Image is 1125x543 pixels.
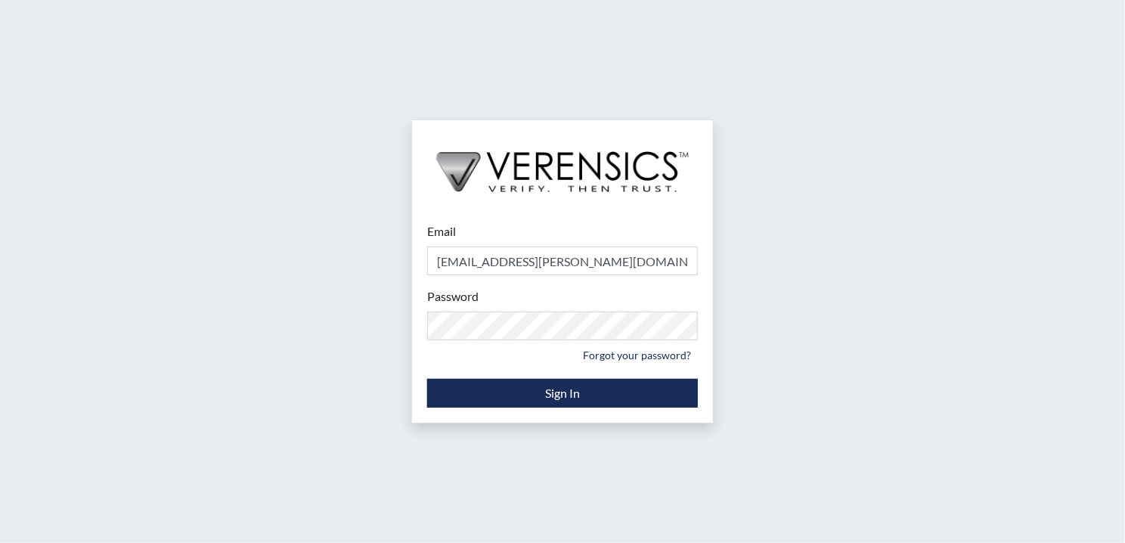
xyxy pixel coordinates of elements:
a: Forgot your password? [576,343,698,367]
img: logo-wide-black.2aad4157.png [412,120,713,208]
button: Sign In [427,379,698,408]
label: Email [427,222,456,240]
input: Email [427,247,698,275]
label: Password [427,287,479,306]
